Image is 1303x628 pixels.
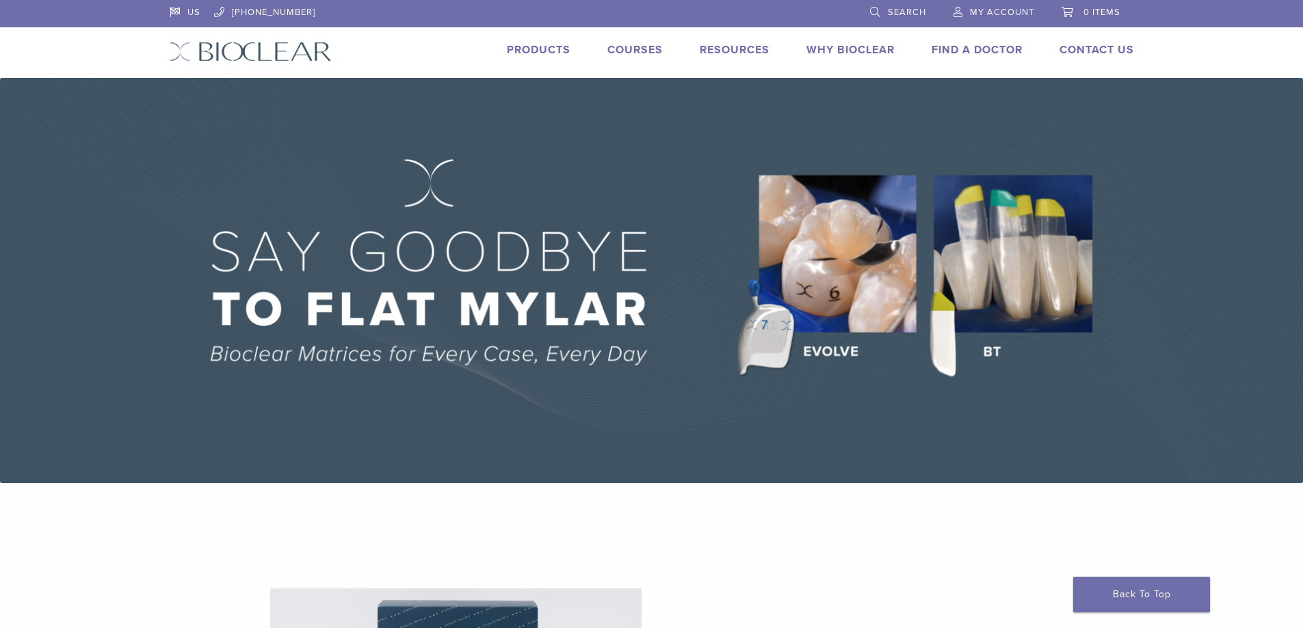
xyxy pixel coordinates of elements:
[1083,7,1120,18] span: 0 items
[806,43,895,57] a: Why Bioclear
[607,43,663,57] a: Courses
[700,43,769,57] a: Resources
[970,7,1034,18] span: My Account
[932,43,1023,57] a: Find A Doctor
[1073,577,1210,612] a: Back To Top
[888,7,926,18] span: Search
[507,43,570,57] a: Products
[170,42,332,62] img: Bioclear
[1059,43,1134,57] a: Contact Us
